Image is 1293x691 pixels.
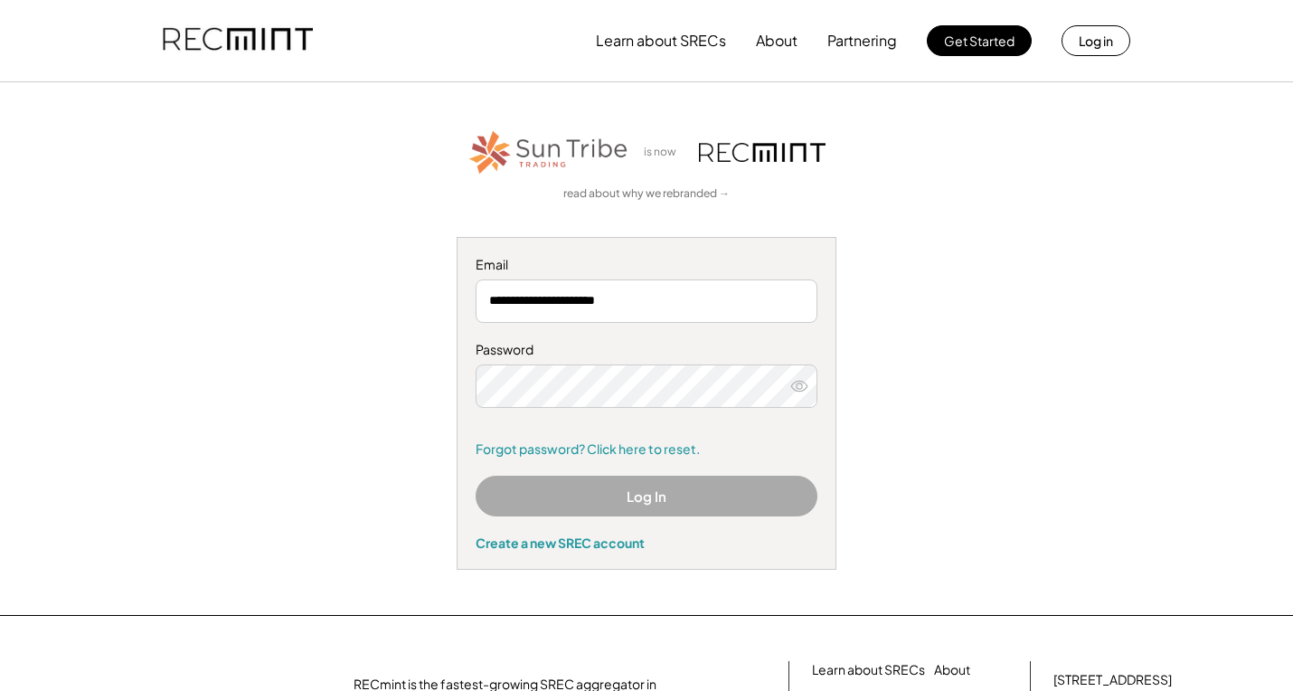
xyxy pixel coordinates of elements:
img: recmint-logotype%403x.png [699,143,826,162]
div: Create a new SREC account [476,535,817,551]
button: About [756,23,798,59]
button: Get Started [927,25,1032,56]
a: Learn about SRECs [812,661,925,679]
div: Password [476,341,817,359]
div: Email [476,256,817,274]
a: read about why we rebranded → [563,186,730,202]
a: About [934,661,970,679]
button: Learn about SRECs [596,23,726,59]
button: Log in [1062,25,1130,56]
button: Log In [476,476,817,516]
img: recmint-logotype%403x.png [163,10,313,71]
div: [STREET_ADDRESS] [1053,671,1172,689]
div: is now [639,145,690,160]
a: Forgot password? Click here to reset. [476,440,817,459]
button: Partnering [827,23,897,59]
img: STT_Horizontal_Logo%2B-%2BColor.png [467,128,630,177]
